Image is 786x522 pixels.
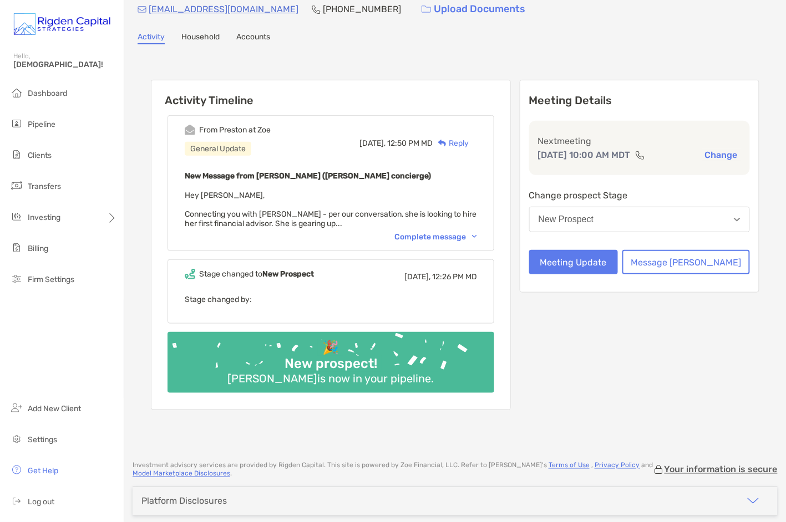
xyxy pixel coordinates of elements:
img: get-help icon [10,463,23,477]
span: Transfers [28,182,61,191]
span: Investing [28,213,60,222]
span: Log out [28,497,54,506]
button: New Prospect [529,207,750,232]
img: Phone Icon [312,5,321,14]
span: Billing [28,244,48,253]
p: [DATE] 10:00 AM MDT [538,148,631,162]
img: transfers icon [10,179,23,192]
img: settings icon [10,432,23,446]
span: Dashboard [28,89,67,98]
img: Confetti [168,332,494,383]
p: Investment advisory services are provided by Rigden Capital . This site is powered by Zoe Financi... [133,462,653,478]
a: Household [181,32,220,44]
img: icon arrow [747,494,760,508]
a: Privacy Policy [595,462,640,469]
span: [DATE], [359,139,386,148]
img: investing icon [10,210,23,223]
div: Platform Disclosures [141,496,227,506]
img: Event icon [185,269,195,279]
span: Pipeline [28,120,55,129]
span: Clients [28,151,52,160]
span: [DEMOGRAPHIC_DATA]! [13,60,117,69]
img: pipeline icon [10,117,23,130]
span: 12:26 PM MD [432,272,477,282]
div: 🎉 [318,340,343,356]
img: billing icon [10,241,23,254]
div: General Update [185,142,251,156]
h6: Activity Timeline [151,80,510,107]
p: Next meeting [538,134,741,148]
img: communication type [635,151,645,160]
div: New Prospect [539,214,594,224]
button: Meeting Update [529,250,618,274]
img: clients icon [10,148,23,161]
div: From Preston at Zoe [199,125,271,135]
img: logout icon [10,494,23,508]
b: New Message from [PERSON_NAME] ([PERSON_NAME] concierge) [185,171,431,181]
img: firm-settings icon [10,272,23,285]
b: New Prospect [262,269,314,279]
img: button icon [422,6,431,13]
button: Message [PERSON_NAME] [622,250,750,274]
img: Event icon [185,125,195,135]
img: dashboard icon [10,86,23,99]
img: Chevron icon [472,235,477,238]
a: Terms of Use [549,462,590,469]
span: Add New Client [28,404,81,413]
span: Settings [28,435,57,444]
img: Reply icon [438,140,447,147]
span: Get Help [28,466,58,475]
a: Model Marketplace Disclosures [133,470,230,478]
span: Firm Settings [28,275,74,284]
p: Change prospect Stage [529,188,750,202]
div: Complete message [394,232,477,242]
p: Your information is secure [665,464,778,475]
img: add_new_client icon [10,401,23,414]
img: Email Icon [138,6,146,13]
p: Meeting Details [529,94,750,108]
div: [PERSON_NAME] is now in your pipeline. [223,372,438,385]
div: Stage changed to [199,269,314,279]
p: [PHONE_NUMBER] [323,2,401,16]
img: Zoe Logo [13,4,110,44]
p: Stage changed by: [185,293,477,306]
span: [DATE], [404,272,430,282]
div: New prospect! [280,356,382,372]
img: Open dropdown arrow [734,218,741,222]
a: Activity [138,32,165,44]
span: Hey [PERSON_NAME], Connecting you with [PERSON_NAME] - per our conversation, she is looking to hi... [185,191,476,228]
div: Reply [433,137,469,149]
a: Accounts [236,32,270,44]
span: 12:50 PM MD [387,139,433,148]
p: [EMAIL_ADDRESS][DOMAIN_NAME] [149,2,298,16]
button: Change [702,149,741,161]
